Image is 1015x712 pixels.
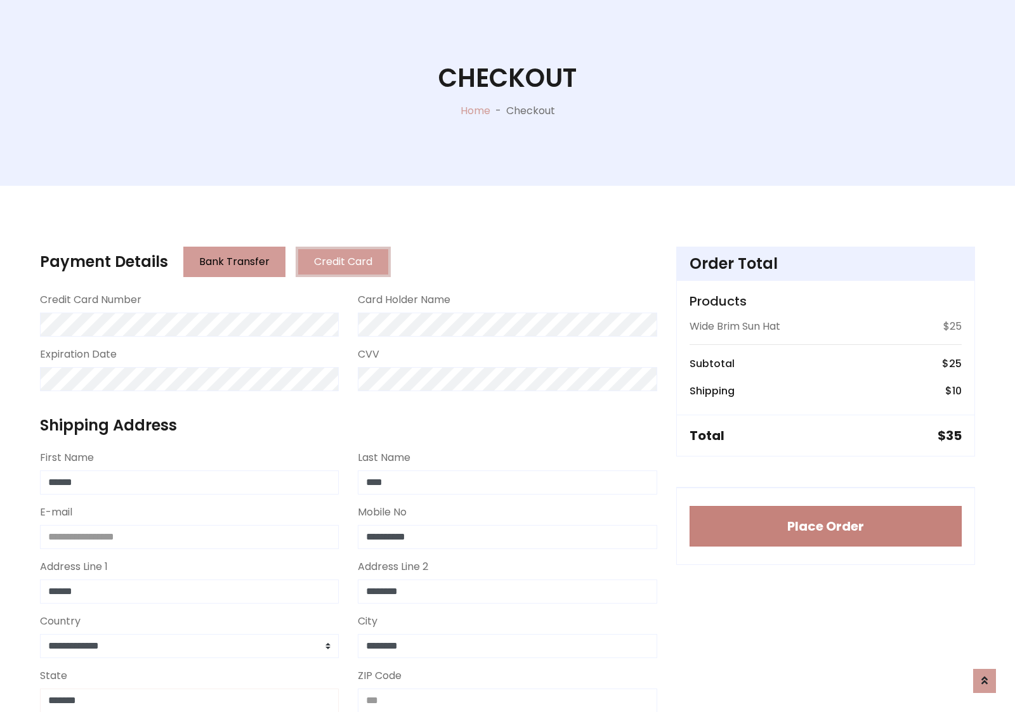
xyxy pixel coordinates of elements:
[690,255,962,273] h4: Order Total
[949,356,962,371] span: 25
[690,358,735,370] h6: Subtotal
[690,294,962,309] h5: Products
[40,505,72,520] label: E-mail
[40,668,67,683] label: State
[946,427,962,444] span: 35
[690,319,780,334] p: Wide Brim Sun Hat
[358,559,428,574] label: Address Line 2
[438,63,577,93] h1: Checkout
[461,103,490,118] a: Home
[40,559,108,574] label: Address Line 1
[40,450,94,465] label: First Name
[938,428,962,443] h5: $
[358,347,379,362] label: CVV
[952,384,962,398] span: 10
[358,614,377,629] label: City
[942,358,962,370] h6: $
[183,247,285,277] button: Bank Transfer
[40,347,117,362] label: Expiration Date
[296,247,391,277] button: Credit Card
[358,292,450,307] label: Card Holder Name
[690,506,962,547] button: Place Order
[40,614,81,629] label: Country
[506,103,555,119] p: Checkout
[945,385,962,397] h6: $
[490,103,506,119] p: -
[40,417,657,435] h4: Shipping Address
[690,428,724,443] h5: Total
[358,505,407,520] label: Mobile No
[943,319,962,334] p: $25
[40,253,168,271] h4: Payment Details
[358,450,410,465] label: Last Name
[358,668,402,683] label: ZIP Code
[40,292,141,307] label: Credit Card Number
[690,385,735,397] h6: Shipping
